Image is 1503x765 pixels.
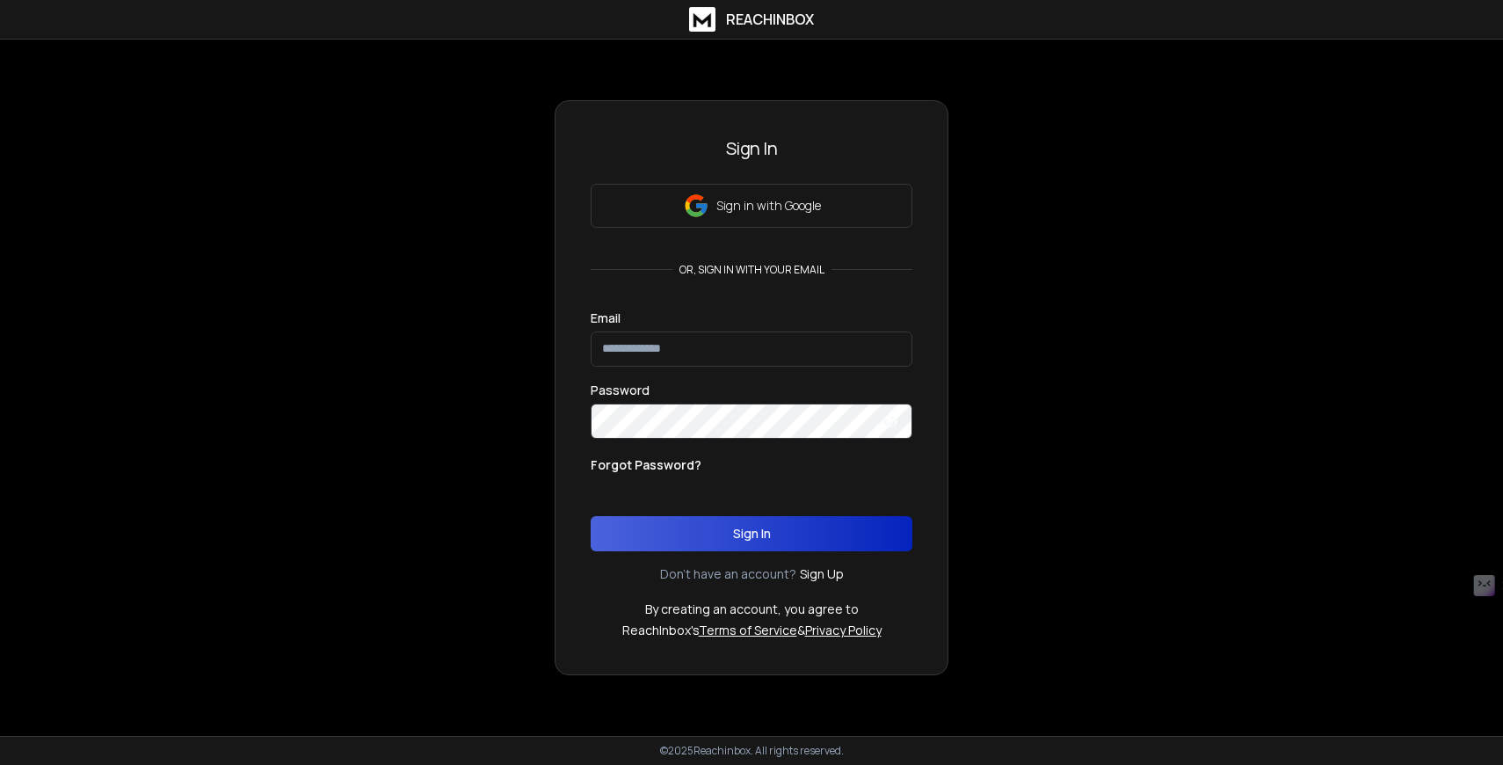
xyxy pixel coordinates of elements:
[591,312,621,324] label: Email
[800,565,844,583] a: Sign Up
[689,7,814,32] a: ReachInbox
[699,622,797,638] a: Terms of Service
[591,384,650,397] label: Password
[591,516,912,551] button: Sign In
[716,197,821,215] p: Sign in with Google
[645,601,859,618] p: By creating an account, you agree to
[622,622,882,639] p: ReachInbox's &
[805,622,882,638] a: Privacy Policy
[591,184,912,228] button: Sign in with Google
[591,456,701,474] p: Forgot Password?
[660,744,844,758] p: © 2025 Reachinbox. All rights reserved.
[726,9,814,30] h1: ReachInbox
[660,565,796,583] p: Don't have an account?
[672,263,831,277] p: or, sign in with your email
[591,136,912,161] h3: Sign In
[689,7,715,32] img: logo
